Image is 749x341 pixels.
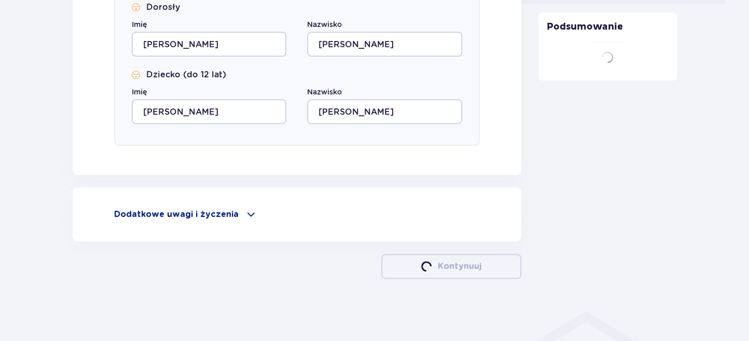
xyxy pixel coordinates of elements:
img: loader [421,261,431,271]
img: loader [601,50,614,64]
input: Nazwisko [307,99,462,124]
input: Nazwisko [307,32,462,57]
img: Smile Icon [132,3,140,11]
button: loaderKontynuuj [381,254,521,279]
p: Dorosły [146,2,180,13]
img: Smile Icon [132,71,140,79]
p: Podsumowanie [538,21,677,42]
input: Imię [132,99,286,124]
p: Dodatkowe uwagi i życzenia [114,209,239,220]
label: Imię [132,19,147,30]
label: Imię [132,87,147,97]
input: Imię [132,32,286,57]
label: Nazwisko [307,19,342,30]
p: Kontynuuj [438,261,481,272]
p: Dziecko (do 12 lat) [146,69,226,80]
label: Nazwisko [307,87,342,97]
